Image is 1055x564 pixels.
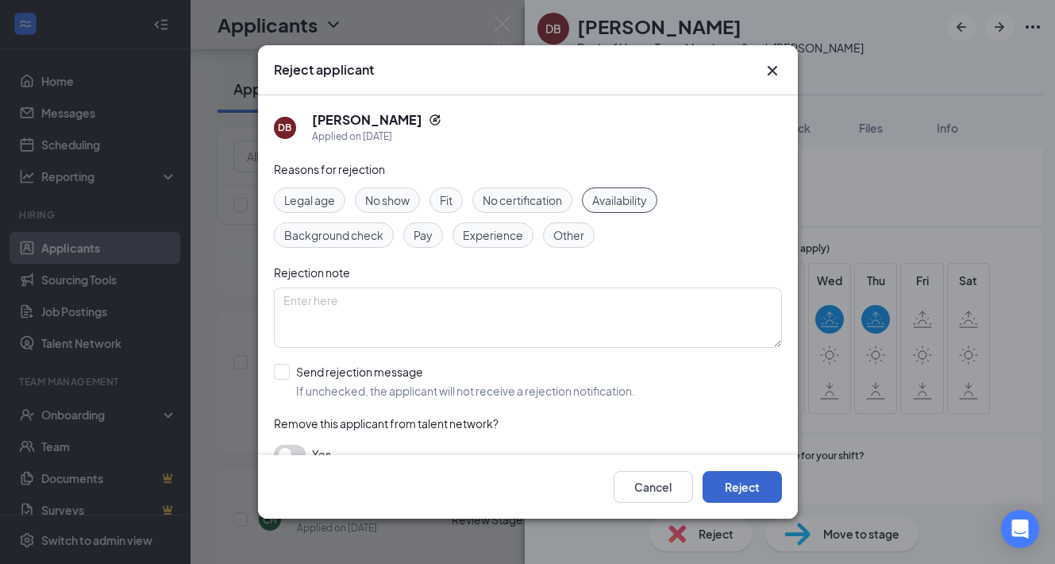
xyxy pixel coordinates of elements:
[614,471,693,503] button: Cancel
[274,265,350,280] span: Rejection note
[274,162,385,176] span: Reasons for rejection
[312,445,331,464] span: Yes
[429,114,441,126] svg: Reapply
[284,226,383,244] span: Background check
[440,191,452,209] span: Fit
[553,226,584,244] span: Other
[483,191,562,209] span: No certification
[312,129,441,145] div: Applied on [DATE]
[463,226,523,244] span: Experience
[284,191,335,209] span: Legal age
[274,61,374,79] h3: Reject applicant
[278,121,291,134] div: DB
[414,226,433,244] span: Pay
[312,111,422,129] h5: [PERSON_NAME]
[763,61,782,80] button: Close
[703,471,782,503] button: Reject
[763,61,782,80] svg: Cross
[592,191,647,209] span: Availability
[274,416,499,431] span: Remove this applicant from talent network?
[1001,510,1039,548] div: Open Intercom Messenger
[365,191,410,209] span: No show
